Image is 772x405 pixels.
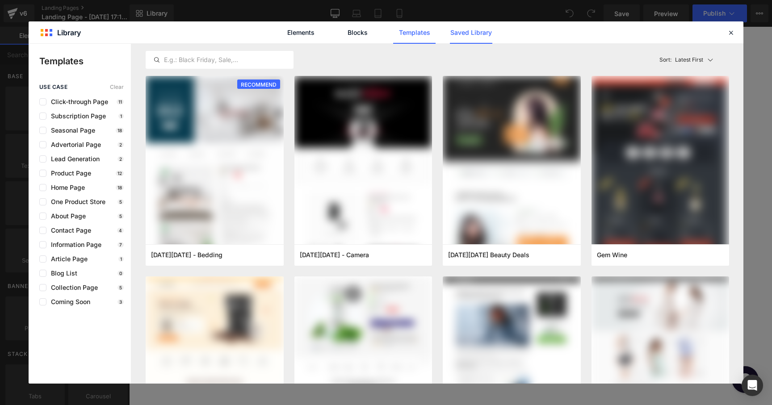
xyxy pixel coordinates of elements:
p: 2 [117,142,124,147]
p: 18 [116,128,124,133]
span: RECOMMEND [237,79,280,90]
span: Home Page [46,184,85,191]
span: Cyber Monday - Bedding [151,251,222,259]
p: Start building your page [68,141,575,152]
a: Saved Library [450,21,492,44]
span: Gem Wine [597,251,627,259]
span: Seasonal Page [46,127,95,134]
span: Subscription Page [46,113,106,120]
span: Clear [110,84,124,90]
span: Sort: [659,57,671,63]
a: Blocks [336,21,379,44]
span: Coming Soon [46,298,90,305]
p: 0 [117,271,124,276]
span: One Product Store [46,198,105,205]
p: 2 [117,156,124,162]
span: Click-through Page [46,98,108,105]
span: Lead Generation [46,155,100,163]
p: 18 [116,185,124,190]
a: Templates [393,21,436,44]
p: 5 [117,199,124,205]
input: E.g.: Black Friday, Sale,... [146,54,293,65]
p: 11 [117,99,124,104]
span: Information Page [46,241,101,248]
p: or Drag & Drop elements from left sidebar [68,275,575,281]
p: 3 [117,299,124,305]
p: 4 [117,228,124,233]
p: 1 [118,113,124,119]
img: bb39deda-7990-40f7-8e83-51ac06fbe917.png [443,76,581,261]
p: 12 [116,171,124,176]
span: Collection Page [46,284,98,291]
img: 415fe324-69a9-4270-94dc-8478512c9daa.png [592,76,730,261]
p: 7 [117,242,124,247]
span: Black Friday Beauty Deals [448,251,529,259]
p: Latest First [675,56,703,64]
p: 5 [117,285,124,290]
a: Explore Template [281,250,362,268]
div: Open Intercom Messenger [742,375,763,396]
span: Product Page [46,170,91,177]
span: Contact Page [46,227,91,234]
span: Blog List [46,270,77,277]
iframe: Gorgias live chat messenger [598,336,634,369]
p: 1 [118,256,124,262]
span: Article Page [46,255,88,263]
button: Latest FirstSort:Latest First [656,51,730,69]
p: Templates [39,54,131,68]
a: Elements [280,21,322,44]
span: Black Friday - Camera [300,251,369,259]
span: About Page [46,213,86,220]
span: use case [39,84,67,90]
span: Advertorial Page [46,141,101,148]
p: 5 [117,213,124,219]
